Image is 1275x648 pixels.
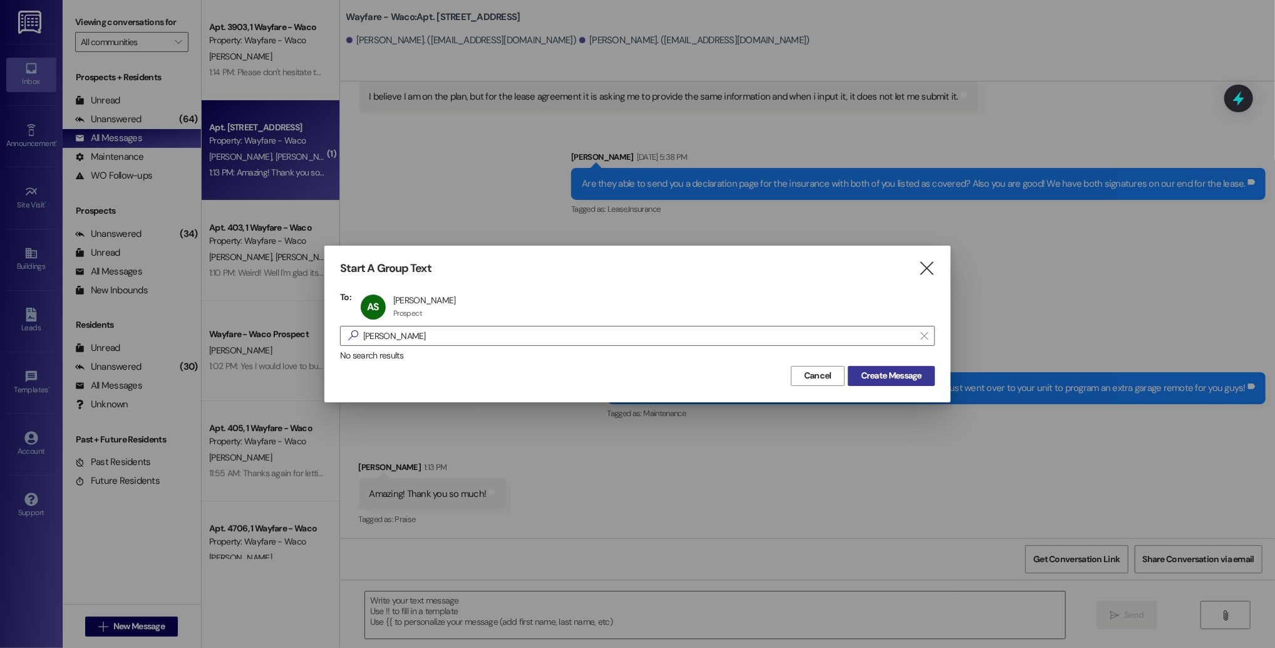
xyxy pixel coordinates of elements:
div: Prospect [393,308,422,318]
h3: To: [340,291,351,303]
input: Search for any contact or apartment [363,327,914,345]
button: Cancel [791,366,845,386]
i:  [343,329,363,342]
button: Create Message [848,366,935,386]
span: Create Message [861,369,922,382]
span: AS [367,300,379,313]
span: Cancel [804,369,832,382]
i:  [918,262,935,275]
i:  [921,331,927,341]
div: No search results [340,349,935,362]
button: Clear text [914,327,934,345]
div: [PERSON_NAME] [393,295,456,306]
h3: Start A Group Text [340,261,431,276]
